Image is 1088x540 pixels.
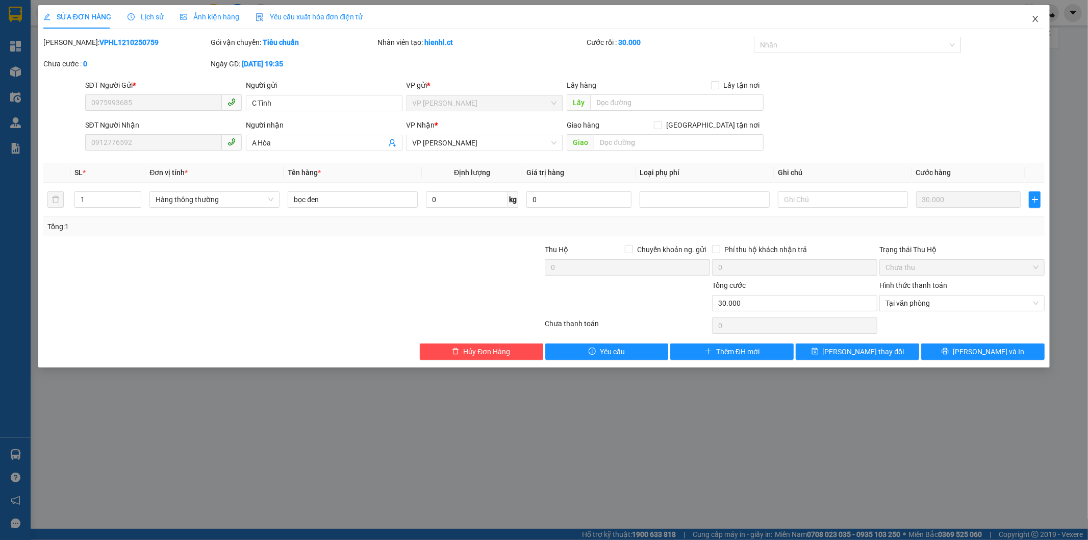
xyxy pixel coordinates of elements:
[128,13,135,20] span: clock-circle
[263,38,299,46] b: Tiêu chuẩn
[670,343,794,360] button: plusThêm ĐH mới
[953,346,1024,357] span: [PERSON_NAME] và In
[227,138,236,146] span: phone
[545,246,568,254] span: Thu Hộ
[916,191,1021,208] input: 0
[526,168,564,177] span: Giá trị hàng
[600,346,625,357] span: Yêu cầu
[227,98,236,106] span: phone
[705,348,712,356] span: plus
[544,318,712,336] div: Chưa thanh toán
[1021,5,1050,34] button: Close
[1029,195,1040,204] span: plus
[128,13,164,21] span: Lịch sử
[407,80,563,91] div: VP gửi
[1029,191,1041,208] button: plus
[454,168,490,177] span: Định lượng
[716,346,760,357] span: Thêm ĐH mới
[156,192,273,207] span: Hàng thông thường
[720,244,811,255] span: Phí thu hộ khách nhận trả
[85,80,242,91] div: SĐT Người Gửi
[774,163,912,183] th: Ghi chú
[43,58,209,69] div: Chưa cước :
[885,296,1039,311] span: Tại văn phòng
[47,221,420,232] div: Tổng: 1
[211,37,376,48] div: Gói vận chuyển:
[43,37,209,48] div: [PERSON_NAME]:
[180,13,187,20] span: picture
[921,343,1045,360] button: printer[PERSON_NAME] và In
[812,348,819,356] span: save
[95,38,426,51] li: Hotline: 1900252555
[413,135,557,151] span: VP Hoàng Liệt
[85,119,242,131] div: SĐT Người Nhận
[420,343,543,360] button: deleteHủy Đơn Hàng
[712,281,746,289] span: Tổng cước
[636,163,774,183] th: Loại phụ phí
[378,37,585,48] div: Nhân viên tạo:
[879,281,947,289] label: Hình thức thanh toán
[633,244,710,255] span: Chuyển khoản ng. gửi
[13,74,178,91] b: GỬI : VP [PERSON_NAME]
[95,25,426,38] li: Cổ Đạm, xã [GEOGRAPHIC_DATA], [GEOGRAPHIC_DATA]
[43,13,50,20] span: edit
[413,95,557,111] span: VP Hồng Lĩnh
[587,37,752,48] div: Cước rồi :
[452,348,459,356] span: delete
[407,121,435,129] span: VP Nhận
[149,168,188,177] span: Đơn vị tính
[796,343,919,360] button: save[PERSON_NAME] thay đổi
[288,168,321,177] span: Tên hàng
[425,38,453,46] b: hienhl.ct
[545,343,669,360] button: exclamation-circleYêu cầu
[594,134,764,151] input: Dọc đường
[47,191,64,208] button: delete
[180,13,239,21] span: Ảnh kiện hàng
[662,119,764,131] span: [GEOGRAPHIC_DATA] tận nơi
[1031,15,1040,23] span: close
[242,60,283,68] b: [DATE] 19:35
[590,94,764,111] input: Dọc đường
[74,168,83,177] span: SL
[778,191,908,208] input: Ghi Chú
[13,13,64,64] img: logo.jpg
[246,119,402,131] div: Người nhận
[942,348,949,356] span: printer
[567,134,594,151] span: Giao
[463,346,510,357] span: Hủy Đơn Hàng
[823,346,904,357] span: [PERSON_NAME] thay đổi
[211,58,376,69] div: Ngày GD:
[256,13,363,21] span: Yêu cầu xuất hóa đơn điện tử
[567,121,599,129] span: Giao hàng
[885,260,1039,275] span: Chưa thu
[567,81,596,89] span: Lấy hàng
[567,94,590,111] span: Lấy
[256,13,264,21] img: icon
[618,38,641,46] b: 30.000
[388,139,396,147] span: user-add
[508,191,518,208] span: kg
[246,80,402,91] div: Người gửi
[83,60,87,68] b: 0
[43,13,111,21] span: SỬA ĐƠN HÀNG
[879,244,1045,255] div: Trạng thái Thu Hộ
[916,168,951,177] span: Cước hàng
[99,38,159,46] b: VPHL1210250759
[589,348,596,356] span: exclamation-circle
[288,191,418,208] input: VD: Bàn, Ghế
[719,80,764,91] span: Lấy tận nơi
